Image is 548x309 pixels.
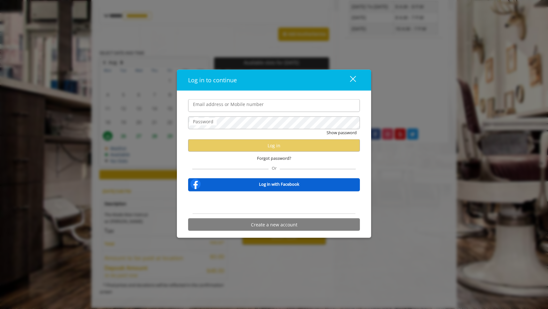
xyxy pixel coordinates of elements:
span: Or [269,165,280,171]
span: Log in to continue [188,76,237,84]
label: Password [190,118,217,125]
label: Email address or Mobile number [190,101,267,108]
img: facebook-logo [189,178,202,191]
button: Create a new account [188,218,360,231]
button: Log in [188,139,360,152]
button: close dialog [338,74,360,87]
span: Forgot password? [257,155,291,162]
iframe: Sign in with Google Button [241,196,307,210]
div: close dialog [343,75,355,85]
input: Password [188,117,360,129]
button: Show password [327,129,357,136]
input: Email address or Mobile number [188,99,360,112]
b: Log in with Facebook [259,181,299,187]
div: Sign in with Google. Opens in new tab [245,196,303,210]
